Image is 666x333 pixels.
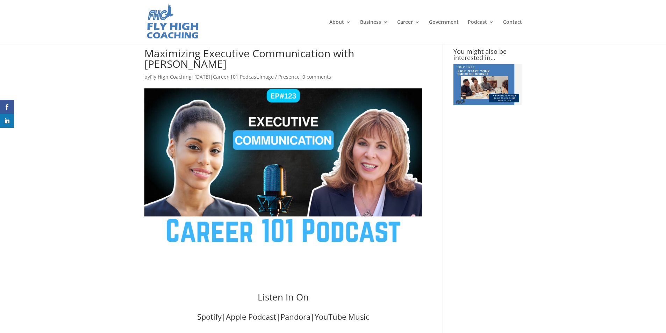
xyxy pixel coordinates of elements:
[197,311,222,322] a: Spotify
[194,73,210,80] span: [DATE]
[329,20,351,44] a: About
[226,311,276,322] a: Apple Podcast
[144,88,422,245] img: Executive Communication
[429,20,459,44] a: Government
[397,20,420,44] a: Career
[258,291,309,303] span: Listen In On
[280,311,310,322] a: Pandora
[315,311,370,322] a: YouTube Music
[503,20,522,44] a: Contact
[144,48,422,73] h1: Maximizing Executive Communication with [PERSON_NAME]
[146,3,199,41] img: Fly High Coaching
[259,73,300,80] a: Image / Presence
[302,73,331,80] a: 0 comments
[360,20,388,44] a: Business
[150,73,192,80] a: Fly High Coaching
[144,73,422,86] p: by | | , |
[453,64,522,105] img: advertisement
[187,313,379,324] h3: | | |
[453,48,522,64] h4: You might also be interested in…
[468,20,494,44] a: Podcast
[213,73,258,80] a: Career 101 Podcast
